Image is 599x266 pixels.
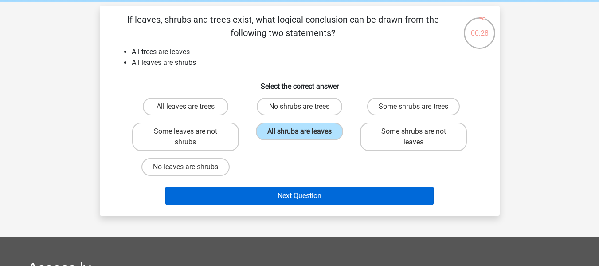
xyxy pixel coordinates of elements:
[367,98,460,115] label: Some shrubs are trees
[256,123,343,140] label: All shrubs are leaves
[257,98,342,115] label: No shrubs are trees
[114,75,485,91] h6: Select the correct answer
[463,16,496,39] div: 00:28
[132,47,485,57] li: All trees are leaves
[141,158,230,176] label: No leaves are shrubs
[165,187,434,205] button: Next Question
[143,98,228,115] label: All leaves are trees
[114,13,452,40] p: If leaves, shrubs and trees exist, what logical conclusion can be drawn from the following two st...
[360,123,467,151] label: Some shrubs are not leaves
[132,123,239,151] label: Some leaves are not shrubs
[132,57,485,68] li: All leaves are shrubs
